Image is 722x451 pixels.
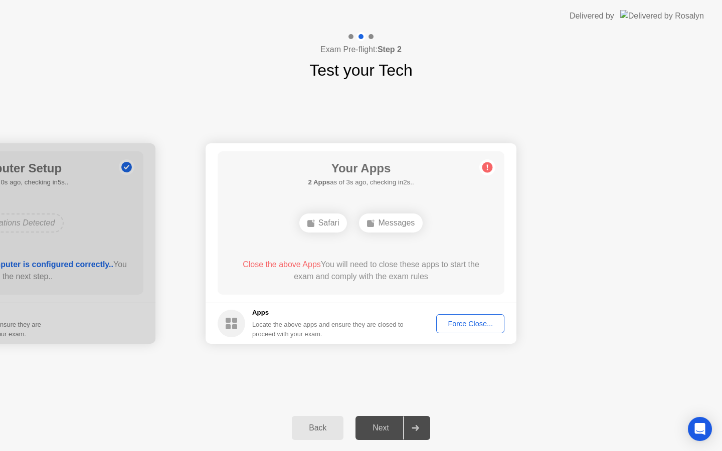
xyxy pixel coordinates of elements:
[308,177,414,187] h5: as of 3s ago, checking in2s..
[359,213,423,233] div: Messages
[308,159,414,177] h1: Your Apps
[358,423,403,432] div: Next
[252,320,404,339] div: Locate the above apps and ensure they are closed to proceed with your exam.
[620,10,704,22] img: Delivered by Rosalyn
[232,259,490,283] div: You will need to close these apps to start the exam and comply with the exam rules
[292,416,343,440] button: Back
[309,58,413,82] h1: Test your Tech
[308,178,330,186] b: 2 Apps
[436,314,504,333] button: Force Close...
[295,423,340,432] div: Back
[378,45,402,54] b: Step 2
[440,320,501,328] div: Force Close...
[299,213,347,233] div: Safari
[252,308,404,318] h5: Apps
[320,44,402,56] h4: Exam Pre-flight:
[243,260,321,269] span: Close the above Apps
[688,417,712,441] div: Open Intercom Messenger
[570,10,614,22] div: Delivered by
[355,416,430,440] button: Next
